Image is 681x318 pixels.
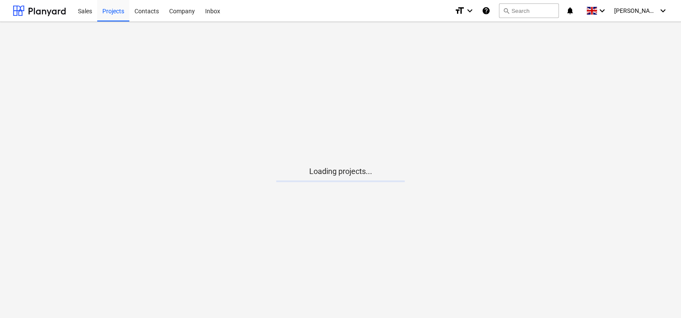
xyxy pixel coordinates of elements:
span: search [503,7,510,14]
p: Loading projects... [276,166,405,177]
button: Search [499,3,559,18]
i: Knowledge base [482,6,490,16]
i: format_size [454,6,465,16]
i: notifications [566,6,574,16]
i: keyboard_arrow_down [658,6,668,16]
i: keyboard_arrow_down [465,6,475,16]
span: [PERSON_NAME] [614,7,657,14]
i: keyboard_arrow_down [597,6,607,16]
